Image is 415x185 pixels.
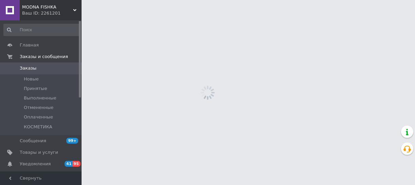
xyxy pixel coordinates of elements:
[3,24,80,36] input: Поиск
[24,114,53,120] span: Оплаченные
[66,138,78,144] span: 99+
[24,105,53,111] span: Отмененные
[24,124,52,130] span: КОСМЕТИКА
[22,10,82,16] div: Ваш ID: 2261201
[20,54,68,60] span: Заказы и сообщения
[20,65,36,71] span: Заказы
[20,149,58,155] span: Товары и услуги
[72,161,80,167] span: 95
[22,4,73,10] span: MODNA FISHKA
[20,42,39,48] span: Главная
[24,95,56,101] span: Выполненные
[20,138,46,144] span: Сообщения
[24,76,39,82] span: Новые
[24,86,47,92] span: Принятые
[65,161,72,167] span: 41
[20,161,51,167] span: Уведомления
